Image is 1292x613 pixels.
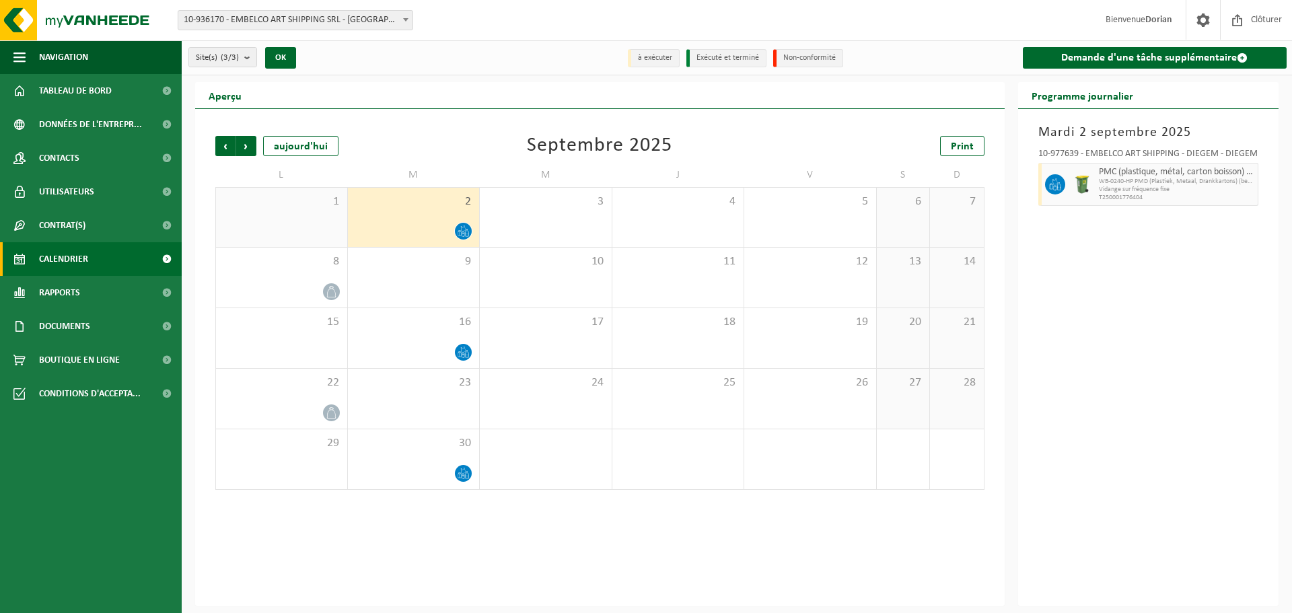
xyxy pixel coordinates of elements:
[751,315,869,330] span: 19
[686,49,766,67] li: Exécuté et terminé
[619,254,738,269] span: 11
[751,194,869,209] span: 5
[1099,186,1255,194] span: Vidange sur fréquence fixe
[1099,194,1255,202] span: T250001776404
[930,163,984,187] td: D
[223,436,340,451] span: 29
[348,163,480,187] td: M
[265,47,296,69] button: OK
[877,163,931,187] td: S
[527,136,672,156] div: Septembre 2025
[937,254,976,269] span: 14
[884,375,923,390] span: 27
[487,315,605,330] span: 17
[178,11,412,30] span: 10-936170 - EMBELCO ART SHIPPING SRL - ETTERBEEK
[355,375,473,390] span: 23
[39,310,90,343] span: Documents
[223,194,340,209] span: 1
[884,254,923,269] span: 13
[487,254,605,269] span: 10
[884,315,923,330] span: 20
[1072,174,1092,194] img: WB-0240-HPE-GN-50
[619,194,738,209] span: 4
[1023,47,1287,69] a: Demande d'une tâche supplémentaire
[1145,15,1172,25] strong: Dorian
[195,82,255,108] h2: Aperçu
[884,194,923,209] span: 6
[751,375,869,390] span: 26
[215,136,236,156] span: Précédent
[355,254,473,269] span: 9
[937,194,976,209] span: 7
[39,276,80,310] span: Rapports
[39,175,94,209] span: Utilisateurs
[178,10,413,30] span: 10-936170 - EMBELCO ART SHIPPING SRL - ETTERBEEK
[619,315,738,330] span: 18
[223,315,340,330] span: 15
[39,141,79,175] span: Contacts
[937,375,976,390] span: 28
[39,242,88,276] span: Calendrier
[196,48,239,68] span: Site(s)
[487,194,605,209] span: 3
[773,49,843,67] li: Non-conformité
[215,163,348,187] td: L
[628,49,680,67] li: à exécuter
[221,53,239,62] count: (3/3)
[487,375,605,390] span: 24
[39,40,88,74] span: Navigation
[355,436,473,451] span: 30
[1099,178,1255,186] span: WB-0240-HP PMD (Plastiek, Metaal, Drankkartons) (bedrijven)
[1038,122,1259,143] h3: Mardi 2 septembre 2025
[39,377,141,410] span: Conditions d'accepta...
[751,254,869,269] span: 12
[619,375,738,390] span: 25
[39,74,112,108] span: Tableau de bord
[744,163,877,187] td: V
[223,254,340,269] span: 8
[39,108,142,141] span: Données de l'entrepr...
[39,343,120,377] span: Boutique en ligne
[223,375,340,390] span: 22
[355,194,473,209] span: 2
[951,141,974,152] span: Print
[1099,167,1255,178] span: PMC (plastique, métal, carton boisson) (industriel)
[355,315,473,330] span: 16
[612,163,745,187] td: J
[1018,82,1147,108] h2: Programme journalier
[39,209,85,242] span: Contrat(s)
[188,47,257,67] button: Site(s)(3/3)
[236,136,256,156] span: Suivant
[1038,149,1259,163] div: 10-977639 - EMBELCO ART SHIPPING - DIEGEM - DIEGEM
[263,136,338,156] div: aujourd'hui
[940,136,984,156] a: Print
[480,163,612,187] td: M
[937,315,976,330] span: 21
